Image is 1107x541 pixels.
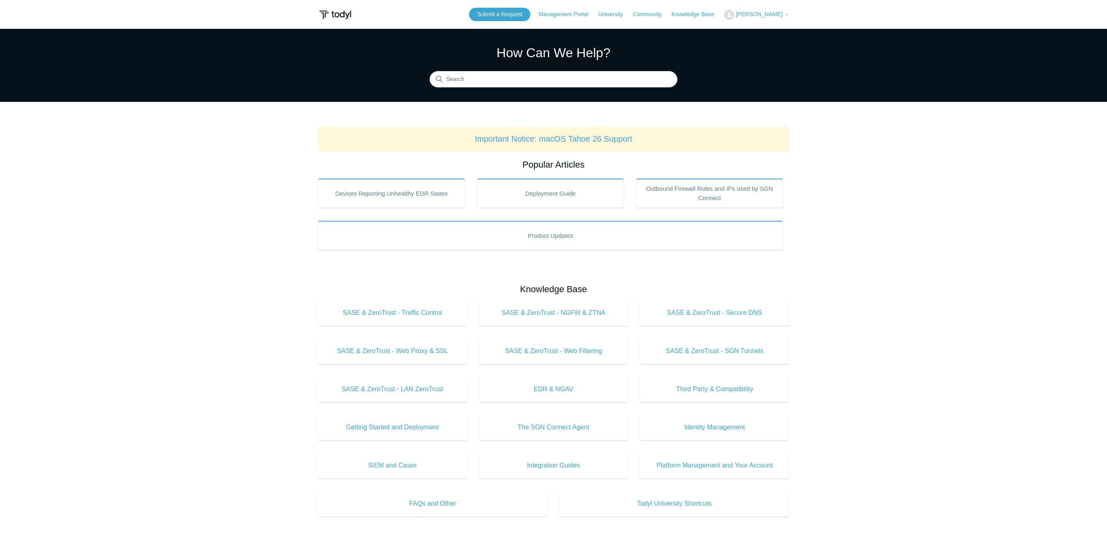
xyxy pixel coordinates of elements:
[318,491,547,517] a: FAQs and Other
[640,338,789,364] a: SASE & ZeroTrust - SGN Tunnels
[318,282,789,296] h2: Knowledge Base
[479,414,628,440] a: The SGN Connect Agent
[652,308,777,318] span: SASE & ZeroTrust - Secure DNS
[491,422,616,432] span: The SGN Connect Agent
[318,338,467,364] a: SASE & ZeroTrust - Web Proxy & SSL
[491,346,616,356] span: SASE & ZeroTrust - Web Filtering
[640,300,789,326] a: SASE & ZeroTrust - Secure DNS
[479,338,628,364] a: SASE & ZeroTrust - Web Filtering
[652,346,777,356] span: SASE & ZeroTrust - SGN Tunnels
[491,384,616,394] span: EDR & NGAV
[652,384,777,394] span: Third Party & Compatibility
[479,300,628,326] a: SASE & ZeroTrust - NGFW & ZTNA
[560,491,789,517] a: Todyl University Shortcuts
[640,376,789,402] a: Third Party & Compatibility
[479,376,628,402] a: EDR & NGAV
[318,300,467,326] a: SASE & ZeroTrust - Traffic Control
[330,346,455,356] span: SASE & ZeroTrust - Web Proxy & SSL
[475,134,632,143] a: Important Notice: macOS Tahoe 26 Support
[652,422,777,432] span: Identity Management
[539,10,597,19] a: Management Portal
[469,8,530,21] a: Submit a Request
[640,414,789,440] a: Identity Management
[330,499,535,509] span: FAQs and Other
[598,10,631,19] a: University
[672,10,722,19] a: Knowledge Base
[479,453,628,478] a: Integration Guides
[652,461,777,470] span: Platform Management and Your Account
[491,308,616,318] span: SASE & ZeroTrust - NGFW & ZTNA
[330,422,455,432] span: Getting Started and Deployment
[430,71,677,88] input: Search
[318,179,465,208] a: Devices Reporting Unhealthy EDR States
[330,461,455,470] span: SIEM and Cases
[430,43,677,63] h1: How Can We Help?
[318,414,467,440] a: Getting Started and Deployment
[318,376,467,402] a: SASE & ZeroTrust - LAN ZeroTrust
[477,179,624,208] a: Deployment Guide
[330,308,455,318] span: SASE & ZeroTrust - Traffic Control
[636,179,783,208] a: Outbound Firewall Rules and IPs used by SGN Connect
[640,453,789,478] a: Platform Management and Your Account
[330,384,455,394] span: SASE & ZeroTrust - LAN ZeroTrust
[572,499,777,509] span: Todyl University Shortcuts
[318,158,789,171] h2: Popular Articles
[736,11,783,17] span: [PERSON_NAME]
[318,221,783,250] a: Product Updates
[724,10,789,20] button: [PERSON_NAME]
[318,7,352,22] img: Todyl Support Center Help Center home page
[491,461,616,470] span: Integration Guides
[633,10,670,19] a: Community
[318,453,467,478] a: SIEM and Cases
